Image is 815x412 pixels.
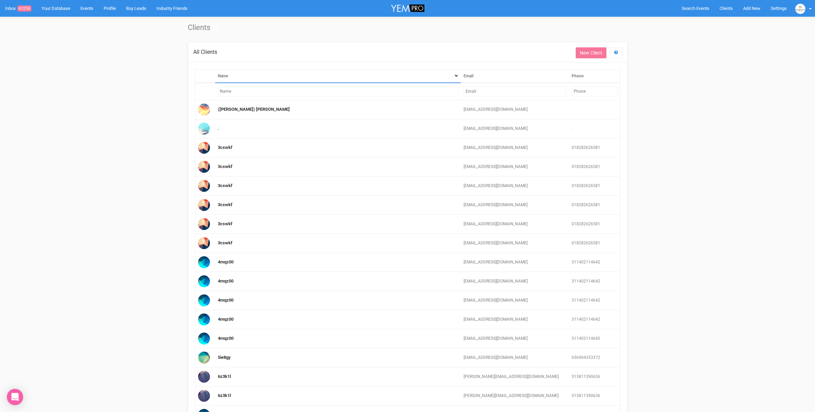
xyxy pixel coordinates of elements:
td: 311402114642 [569,329,620,348]
span: All Clients [193,49,217,55]
td: 018282626581 [569,234,620,253]
a: 6z3k1l [218,393,231,398]
a: 4mqz00 [218,297,233,303]
a: 6z3k1l [218,374,231,379]
td: 311402114642 [569,291,620,310]
img: Profile Image [198,294,210,306]
th: Email: activate to sort column ascending [461,70,569,83]
td: [EMAIL_ADDRESS][DOMAIN_NAME] [461,348,569,367]
img: Profile Image [198,390,210,402]
td: 018282626581 [569,177,620,196]
td: [EMAIL_ADDRESS][DOMAIN_NAME] [461,177,569,196]
span: Add New [743,6,760,11]
td: 513811390636 [569,367,620,386]
td: 018282626581 [569,196,620,215]
img: Profile Image [198,371,210,383]
img: Profile Image [198,256,210,268]
td: 311402114642 [569,253,620,272]
a: 3cswkf [218,145,232,150]
td: 311402114642 [569,310,620,329]
img: Profile Image [198,314,210,325]
img: Profile Image [198,352,210,364]
img: Profile Image [198,237,210,249]
td: [EMAIL_ADDRESS][DOMAIN_NAME] [461,100,569,119]
img: Profile Image [198,275,210,287]
td: 656904353372 [569,348,620,367]
td: [EMAIL_ADDRESS][DOMAIN_NAME] [461,291,569,310]
td: [EMAIL_ADDRESS][DOMAIN_NAME] [461,196,569,215]
a: 4mqz00 [218,278,233,284]
td: [EMAIL_ADDRESS][DOMAIN_NAME] [461,272,569,291]
img: Profile Image [198,333,210,345]
h1: Clients [188,24,628,32]
td: . [569,119,620,138]
img: Profile Image [198,123,210,135]
td: [EMAIL_ADDRESS][DOMAIN_NAME] [461,119,569,138]
span: Search Events [682,6,709,11]
span: 43256 [17,5,31,12]
img: Profile Image [198,142,210,154]
img: Profile Image [198,180,210,192]
span: Clients [720,6,733,11]
a: ([PERSON_NAME]) [PERSON_NAME] [218,107,290,112]
td: 018282626581 [569,215,620,234]
input: Filter by Phone [572,87,617,96]
a: 3cswkf [218,164,232,169]
img: Profile Image [198,218,210,230]
th: Name: activate to sort column descending [215,70,461,83]
a: 3cswkf [218,221,232,226]
td: 513811390636 [569,386,620,406]
td: [PERSON_NAME][EMAIL_ADDRESS][DOMAIN_NAME] [461,386,569,406]
a: 4mqz00 [218,259,233,264]
td: [EMAIL_ADDRESS][DOMAIN_NAME] [461,138,569,157]
div: Open Intercom Messenger [7,389,23,405]
td: 018282626581 [569,138,620,157]
td: 018282626581 [569,157,620,177]
a: 3cswkf [218,202,232,207]
td: [EMAIL_ADDRESS][DOMAIN_NAME] [461,157,569,177]
img: BGLogo.jpg [795,4,805,14]
input: Filter by Email [464,87,566,96]
a: 3cswkf [218,240,232,245]
a: 3cswkf [218,183,232,188]
a: 5ie8gy [218,355,231,360]
input: Filter by Name [218,87,458,96]
img: Profile Image [198,104,210,116]
td: [EMAIL_ADDRESS][DOMAIN_NAME] [461,253,569,272]
td: [PERSON_NAME][EMAIL_ADDRESS][DOMAIN_NAME] [461,367,569,386]
a: 4mqz00 [218,317,233,322]
td: 311402114642 [569,272,620,291]
a: New Client [576,47,606,58]
img: Profile Image [198,161,210,173]
th: Phone: activate to sort column ascending [569,70,620,83]
a: . [218,126,219,131]
td: [EMAIL_ADDRESS][DOMAIN_NAME] [461,215,569,234]
a: 4mqz00 [218,336,233,341]
img: Profile Image [198,199,210,211]
td: [EMAIL_ADDRESS][DOMAIN_NAME] [461,329,569,348]
td: [EMAIL_ADDRESS][DOMAIN_NAME] [461,310,569,329]
td: [EMAIL_ADDRESS][DOMAIN_NAME] [461,234,569,253]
